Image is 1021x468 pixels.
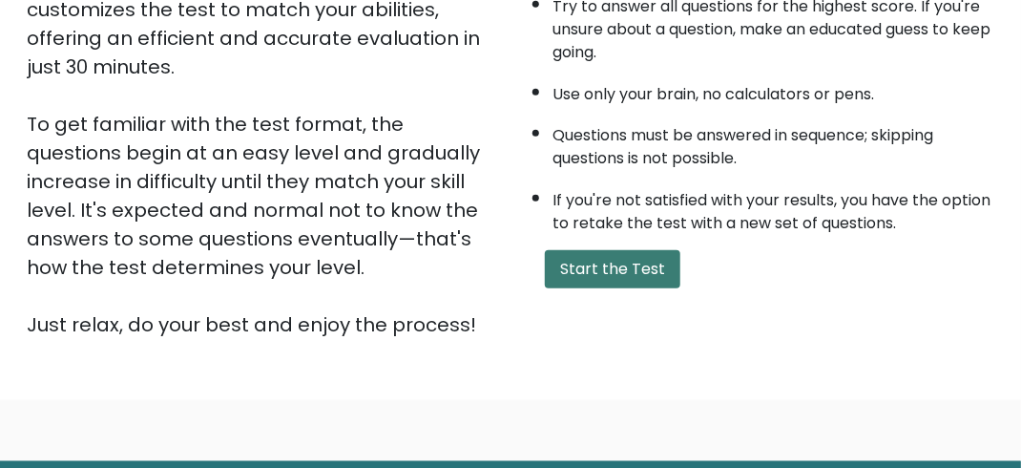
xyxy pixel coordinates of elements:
[552,180,994,235] li: If you're not satisfied with your results, you have the option to retake the test with a new set ...
[552,74,994,106] li: Use only your brain, no calculators or pens.
[552,115,994,170] li: Questions must be answered in sequence; skipping questions is not possible.
[545,250,680,288] button: Start the Test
